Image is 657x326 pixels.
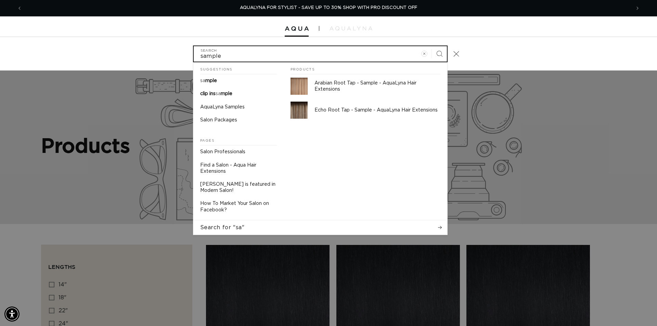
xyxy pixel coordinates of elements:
[200,149,245,155] p: Salon Professionals
[432,46,447,61] button: Search
[200,162,277,174] p: Find a Salon - Aqua Hair Extensions
[205,78,217,83] span: mple
[216,91,221,96] mark: sa
[200,91,232,97] p: clip ins sample
[291,78,308,95] img: Arabian Root Tap - Sample - AquaLyna Hair Extensions
[291,102,308,119] img: Echo Root Tap - Sample - AquaLyna Hair Extensions
[193,159,284,178] a: Find a Salon - Aqua Hair Extensions
[417,46,432,61] button: Clear search term
[200,104,245,110] p: AquaLyna Samples
[285,26,309,31] img: Aqua Hair Extensions
[221,91,232,96] span: mple
[200,62,277,75] h2: Suggestions
[200,117,237,123] p: Salon Packages
[193,101,284,114] a: AquaLyna Samples
[193,74,284,87] a: sample
[330,26,372,30] img: aqualyna.com
[200,78,217,84] p: sample
[200,133,277,146] h2: Pages
[630,2,645,15] button: Next announcement
[193,197,284,216] a: How To Market Your Salon on Facebook?
[200,200,277,213] p: How To Market Your Salon on Facebook?
[4,307,20,322] div: Accessibility Menu
[193,87,284,100] a: clip ins sample
[12,2,27,15] button: Previous announcement
[314,107,440,113] p: Echo Root Tap - Sample - AquaLyna Hair Extensions
[200,181,277,194] p: [PERSON_NAME] is featured in Modern Salon!
[291,62,440,75] h2: Products
[193,145,284,158] a: Salon Professionals
[314,80,440,92] p: Arabian Root Tap - Sample - AquaLyna Hair Extensions
[284,74,447,98] a: Arabian Root Tap - Sample - AquaLyna Hair Extensions
[200,91,216,96] span: clip ins
[200,224,245,231] span: Search for "sa"
[193,178,284,197] a: [PERSON_NAME] is featured in Modern Salon!
[200,78,205,83] mark: sa
[284,98,447,122] a: Echo Root Tap - Sample - AquaLyna Hair Extensions
[194,46,447,62] input: Search
[449,46,464,61] button: Close
[240,5,417,10] span: AQUALYNA FOR STYLIST - SAVE UP TO 30% SHOP WITH PRO DISCOUNT OFF
[193,114,284,127] a: Salon Packages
